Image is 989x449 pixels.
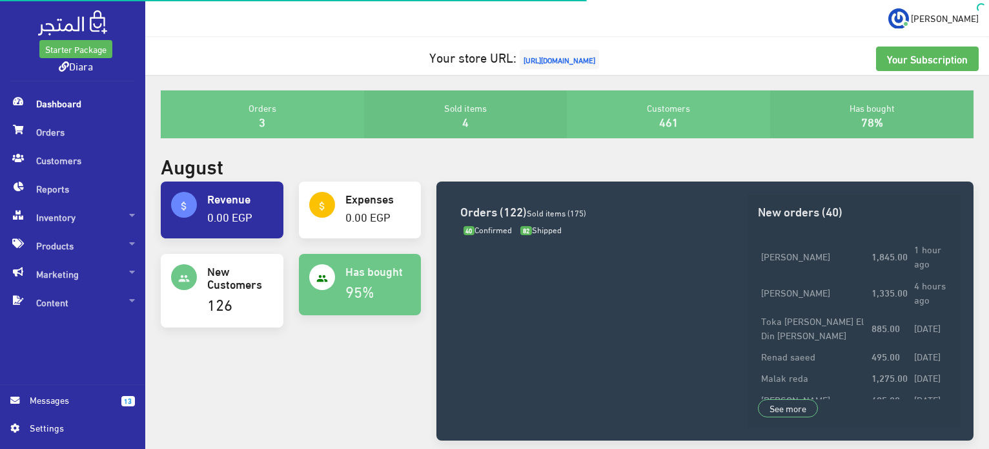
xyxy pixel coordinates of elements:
[872,370,908,384] strong: 1,275.00
[161,154,223,176] h2: August
[758,346,868,367] td: Renad saeed
[758,388,868,410] td: [PERSON_NAME]
[911,388,950,410] td: [DATE]
[10,203,135,231] span: Inventory
[876,47,979,71] a: Your Subscription
[10,288,135,317] span: Content
[10,393,135,421] a: 13 Messages
[30,393,111,407] span: Messages
[911,274,950,309] td: 4 hours ago
[911,367,950,388] td: [DATE]
[345,277,374,304] a: 95%
[10,421,135,441] a: Settings
[207,192,273,205] h4: Revenue
[207,264,273,290] h4: New Customers
[520,50,599,69] span: [URL][DOMAIN_NAME]
[178,200,190,212] i: attach_money
[345,264,411,277] h4: Has bought
[59,56,93,75] a: Diara
[770,90,974,138] div: Has bought
[872,320,900,335] strong: 885.00
[345,205,391,227] a: 0.00 EGP
[207,205,252,227] a: 0.00 EGP
[429,45,602,68] a: Your store URL:[URL][DOMAIN_NAME]
[178,273,190,284] i: people
[10,231,135,260] span: Products
[10,89,135,118] span: Dashboard
[10,174,135,203] span: Reports
[207,289,232,317] a: 126
[161,90,364,138] div: Orders
[861,110,883,132] a: 78%
[659,110,678,132] a: 461
[464,222,513,237] span: Confirmed
[758,367,868,388] td: Malak reda
[38,10,107,36] img: .
[911,309,950,345] td: [DATE]
[520,222,562,237] span: Shipped
[758,274,868,309] td: [PERSON_NAME]
[520,226,532,236] span: 82
[345,192,411,205] h4: Expenses
[460,205,738,217] h3: Orders (122)
[39,40,112,58] a: Starter Package
[872,249,908,263] strong: 1,845.00
[567,90,770,138] div: Customers
[30,421,124,435] span: Settings
[316,200,328,212] i: attach_money
[758,309,868,345] td: Toka [PERSON_NAME] El Din [PERSON_NAME]
[464,226,475,236] span: 40
[364,90,567,138] div: Sold items
[872,285,908,299] strong: 1,335.00
[911,10,979,26] span: [PERSON_NAME]
[872,392,900,406] strong: 495.00
[121,396,135,406] span: 13
[527,205,586,220] span: Sold items (175)
[10,146,135,174] span: Customers
[888,8,909,29] img: ...
[758,238,868,274] td: [PERSON_NAME]
[888,8,979,28] a: ... [PERSON_NAME]
[316,273,328,284] i: people
[758,205,950,217] h3: New orders (40)
[911,346,950,367] td: [DATE]
[462,110,469,132] a: 4
[10,260,135,288] span: Marketing
[10,118,135,146] span: Orders
[872,349,900,363] strong: 495.00
[259,110,265,132] a: 3
[911,238,950,274] td: 1 hour ago
[758,399,818,417] a: See more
